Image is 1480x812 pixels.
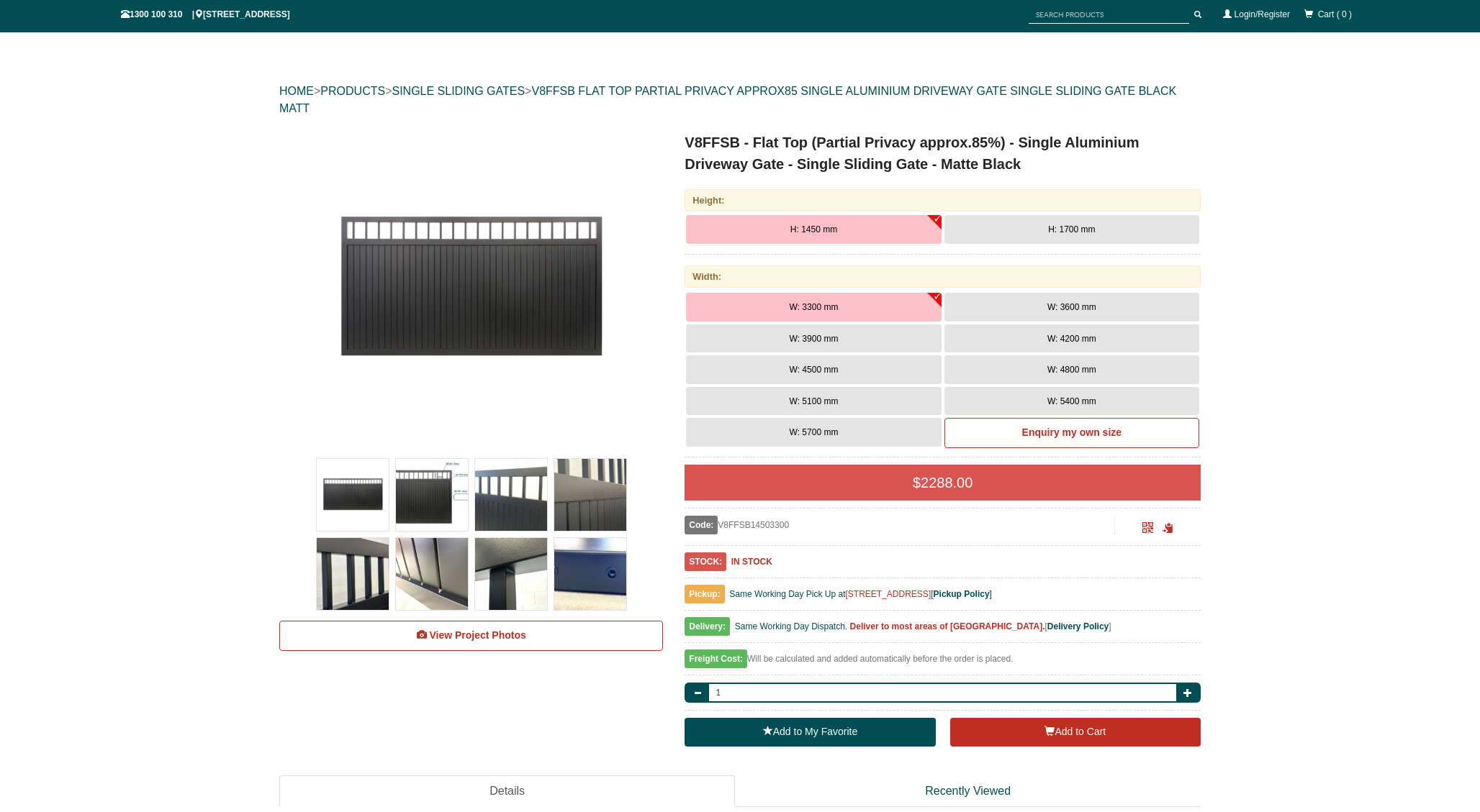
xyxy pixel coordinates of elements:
[554,538,626,610] img: V8FFSB - Flat Top (Partial Privacy approx.85%) - Single Aluminium Driveway Gate - Single Sliding ...
[685,649,747,668] span: Freight Cost:
[1047,365,1096,375] span: W: 4800 mm
[317,538,389,610] img: V8FFSB - Flat Top (Partial Privacy approx.85%) - Single Aluminium Driveway Gate - Single Sliding ...
[1048,224,1095,234] span: H: 1700 mm
[1192,427,1480,762] iframe: LiveChat chat widget
[685,618,1201,643] div: [ ]
[475,459,547,531] img: V8FFSB - Flat Top (Partial Privacy approx.85%) - Single Aluminium Driveway Gate - Single Sliding ...
[944,215,1199,244] button: H: 1700 mm
[1318,9,1352,19] span: Cart ( 0 )
[731,557,772,567] b: IN STOCK
[685,617,730,636] span: Delivery:
[279,68,1201,132] div: > > >
[790,224,837,234] span: H: 1450 mm
[392,85,525,97] a: SINGLE SLIDING GATES
[790,427,839,437] span: W: 5700 mm
[1029,6,1189,24] input: SEARCH PRODUCTS
[279,85,1176,114] a: V8FFSB FLAT TOP PARTIAL PRIVACY APPROX85 SINGLE ALUMINIUM DRIVEWAY GATE SINGLE SLIDING GATE BLACK...
[279,775,735,808] a: Details
[685,265,1201,288] div: Width:
[685,516,1114,534] div: V8FFSB14503300
[944,324,1199,353] button: W: 4200 mm
[846,589,931,599] a: [STREET_ADDRESS]
[735,775,1201,808] a: Recently Viewed
[396,459,468,531] img: V8FFSB - Flat Top (Partial Privacy approx.85%) - Single Aluminium Driveway Gate - Single Sliding ...
[475,538,547,610] img: V8FFSB - Flat Top (Partial Privacy approx.85%) - Single Aluminium Driveway Gate - Single Sliding ...
[685,465,1201,501] div: $
[934,589,990,599] a: Pickup Policy
[279,621,663,651] a: View Project Photos
[1047,334,1096,344] span: W: 4200 mm
[944,418,1199,448] a: Enquiry my own size
[1047,302,1096,312] span: W: 3600 mm
[1047,396,1096,406] span: W: 5400 mm
[686,418,941,447] button: W: 5700 mm
[554,459,626,531] img: V8FFSB - Flat Top (Partial Privacy approx.85%) - Single Aluminium Driveway Gate - Single Sliding ...
[790,365,839,375] span: W: 4500 mm
[790,302,839,312] span: W: 3300 mm
[281,132,662,448] a: V8FFSB - Flat Top (Partial Privacy approx.85%) - Single Aluminium Driveway Gate - Single Sliding ...
[317,459,389,531] img: V8FFSB - Flat Top (Partial Privacy approx.85%) - Single Aluminium Driveway Gate - Single Sliding ...
[396,538,468,610] img: V8FFSB - Flat Top (Partial Privacy approx.85%) - Single Aluminium Driveway Gate - Single Sliding ...
[1163,523,1173,534] span: Click to copy the URL
[279,85,314,97] a: HOME
[313,132,630,448] img: V8FFSB - Flat Top (Partial Privacy approx.85%) - Single Aluminium Driveway Gate - Single Sliding ...
[1142,524,1153,534] a: Click to enlarge and scan to share.
[685,132,1201,175] h1: V8FFSB - Flat Top (Partial Privacy approx.85%) - Single Aluminium Driveway Gate - Single Sliding ...
[1235,9,1290,19] a: Login/Register
[790,396,839,406] span: W: 5100 mm
[1022,426,1122,438] b: Enquiry my own size
[686,387,941,416] button: W: 5100 mm
[790,334,839,344] span: W: 3900 mm
[429,629,525,641] span: View Project Photos
[121,9,290,19] span: 1300 100 310 | [STREET_ADDRESS]
[320,85,385,97] a: PRODUCTS
[944,387,1199,416] button: W: 5400 mm
[685,189,1201,211] div: Height:
[735,621,848,631] span: Same Working Day Dispatch.
[685,585,724,603] span: Pickup:
[686,215,941,244] button: H: 1450 mm
[685,552,726,571] span: STOCK:
[685,718,935,747] a: Add to My Favorite
[685,650,1201,675] div: Will be calculated and added automatically before the order is placed.
[944,355,1199,384] button: W: 4800 mm
[850,621,1045,631] b: Deliver to most areas of [GEOGRAPHIC_DATA].
[950,718,1201,747] button: Add to Cart
[1047,621,1109,631] a: Delivery Policy
[686,355,941,384] button: W: 4500 mm
[685,516,718,534] span: Code:
[944,293,1199,321] button: W: 3600 mm
[686,324,941,353] button: W: 3900 mm
[921,475,973,491] span: 2288.00
[729,589,992,599] span: Same Working Day Pick Up at [ ]
[686,293,941,321] button: W: 3300 mm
